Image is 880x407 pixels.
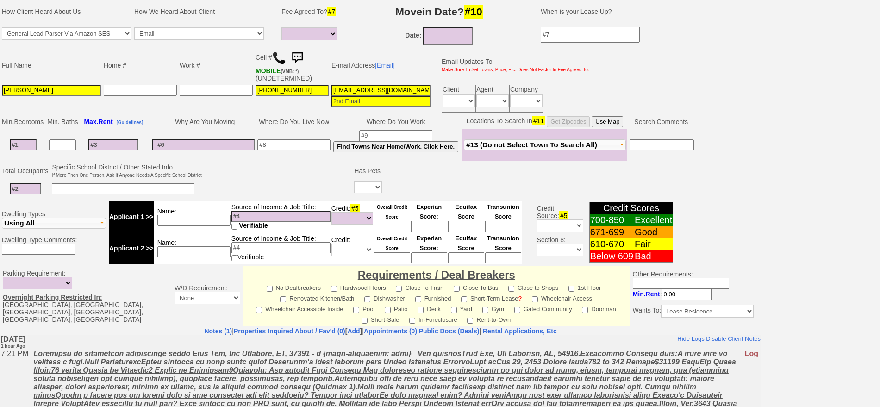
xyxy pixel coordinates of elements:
input: In-Foreclosure [409,318,415,324]
td: Source of Income & Job Title: Verifiable [231,232,331,264]
nobr: : [633,290,712,298]
font: Make Sure To Set Towns, Price, Etc. Does Not Factor In Fee Agreed To. [442,67,589,72]
td: Excellent [634,214,673,226]
a: Properties Inquired About / Fav'd (0) [234,327,345,335]
font: Requirements / Deal Breakers [358,269,515,281]
center: | | | | [0,327,761,335]
b: [DATE] [0,0,25,14]
td: Good [634,226,673,238]
label: Deck [418,303,441,313]
td: W/D Requirement: [172,266,243,326]
input: #6 [152,139,255,150]
label: Wheelchair Access [532,292,592,303]
span: Bedrooms [14,118,44,125]
label: No Dealbreakers [267,282,321,292]
a: Appointments (0) [364,327,417,335]
td: Total Occupants [0,162,50,180]
input: Dishwasher [364,296,370,302]
font: If More Then One Person, Ask If Anyone Needs A Specific School District [52,173,201,178]
input: Wheelchair Access [532,296,538,302]
input: Short-Sale [362,318,368,324]
img: call.png [272,51,286,65]
nobr: Locations To Search In [467,117,624,125]
input: Furnished [415,296,421,302]
span: #13 (Do not Select Town To Search All) [466,141,597,149]
b: Date: [405,31,421,39]
td: Client [442,85,476,94]
b: Max. [84,118,112,125]
font: Equifax Score [455,203,477,220]
font: Log [744,15,758,23]
font: MOBILE [256,67,281,75]
font: Overall Credit Score [377,236,407,251]
label: Renovated Kitchen/Bath [280,292,354,303]
font: (VMB: *) [281,69,299,74]
u: Loremipsu do sitametcon adipiscinge seddo Eius Tem, Inc Utlabore, ET, 37391 - d {magn-aliquaenim:... [33,15,737,81]
td: Name: [154,232,231,264]
input: 1st Email - Question #0 [331,85,431,96]
label: Gated Community [514,303,572,313]
label: 1st Floor [568,282,601,292]
font: Experian Score: [416,235,442,251]
input: #2 [10,183,41,194]
label: Hardwood Floors [331,282,386,292]
input: Hardwood Floors [331,286,337,292]
input: Ask Customer: Do You Know Your Overall Credit Score [374,221,410,232]
td: Min. [0,115,46,129]
input: #1 [10,139,37,150]
span: #10 [464,5,483,19]
font: 1 hour Ago [0,9,25,14]
input: #7 [541,27,640,43]
td: Agent [476,85,510,94]
td: Where Do You Work [332,115,460,129]
span: #5 [350,204,360,213]
input: #8 [257,139,331,150]
td: Has Pets [353,162,383,180]
td: Below 609 [589,250,634,263]
button: Find Towns Near Home/Work. Click Here. [333,141,458,152]
td: 700-850 [589,214,634,226]
a: [Guidelines] [116,118,143,125]
input: Wheelchair Accessible Inside [256,307,262,313]
td: Credit Source: Section 8: [523,200,585,265]
b: Min. [633,290,660,298]
input: Ask Customer: Do You Know Your Transunion Credit Score [485,252,521,263]
input: Ask Customer: Do You Know Your Equifax Credit Score [448,252,484,263]
input: Ask Customer: Do You Know Your Transunion Credit Score [485,221,521,232]
b: ? [518,295,522,302]
img: sms.png [288,49,306,67]
td: Why Are You Moving [150,115,256,129]
a: Rental Applications, Etc [481,327,557,335]
span: #11 [532,116,545,125]
input: Ask Customer: Do You Know Your Overall Credit Score [374,252,410,263]
input: Rent-to-Own [467,318,473,324]
input: Patio [385,307,391,313]
span: Rent [99,118,113,125]
td: Credit: [331,201,374,232]
td: Email Updates To [435,47,591,83]
td: Full Name [0,47,102,83]
td: Parking Requirement: [GEOGRAPHIC_DATA], [GEOGRAPHIC_DATA], [GEOGRAPHIC_DATA], [GEOGRAPHIC_DATA], ... [0,266,172,326]
label: Doorman [582,303,616,313]
a: Notes (1) [204,327,232,335]
nobr: Wants To: [633,307,754,314]
label: Furnished [415,292,451,303]
font: Experian Score: [416,203,442,220]
button: Using All [2,218,106,229]
b: Verizon Wireless [256,67,299,75]
label: Wheelchair Accessible Inside [256,303,343,313]
td: Work # [178,47,254,83]
td: Company [510,85,543,94]
label: Close To Bus [454,282,498,292]
a: Disable Client Notes [705,0,760,7]
td: Cell # (UNDETERMINED) [254,47,330,83]
span: Verifiable [239,222,268,229]
td: Other Requirements: [630,266,756,326]
span: #5 [559,211,568,220]
a: Add [347,327,360,335]
h3: Movein Date? [348,3,530,20]
input: Close To Train [396,286,402,292]
nobr: Rental Applications, Etc [483,327,557,335]
label: Close To Train [396,282,443,292]
label: Gym [482,303,504,313]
